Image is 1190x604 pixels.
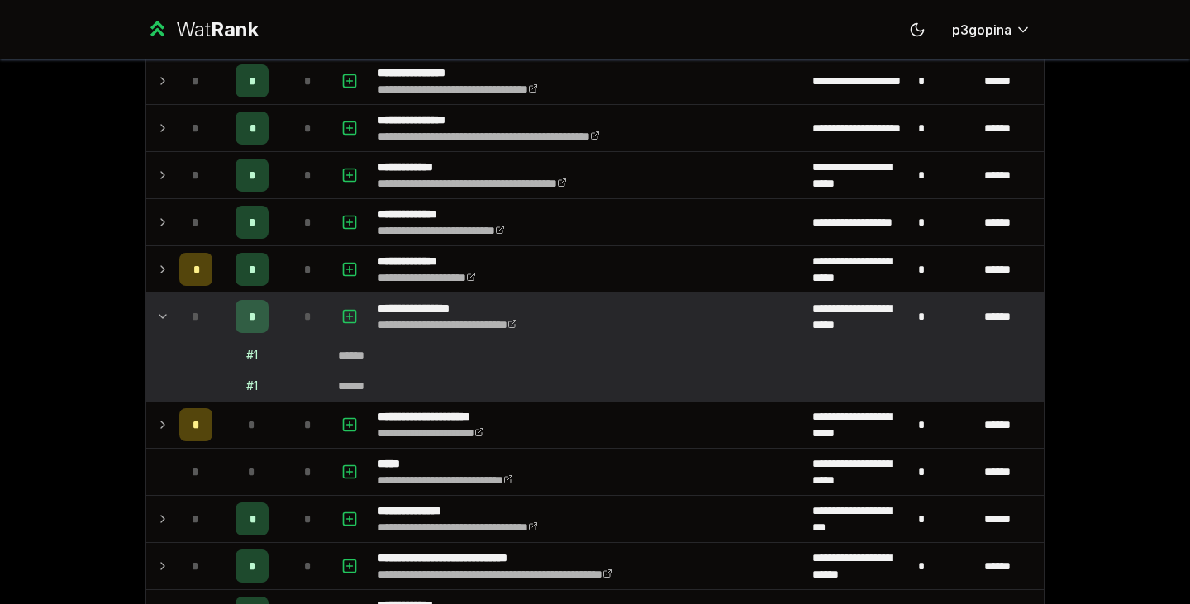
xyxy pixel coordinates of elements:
[211,17,259,41] span: Rank
[145,17,259,43] a: WatRank
[939,15,1045,45] button: p3gopina
[246,347,258,364] div: # 1
[952,20,1011,40] span: p3gopina
[246,378,258,394] div: # 1
[176,17,259,43] div: Wat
